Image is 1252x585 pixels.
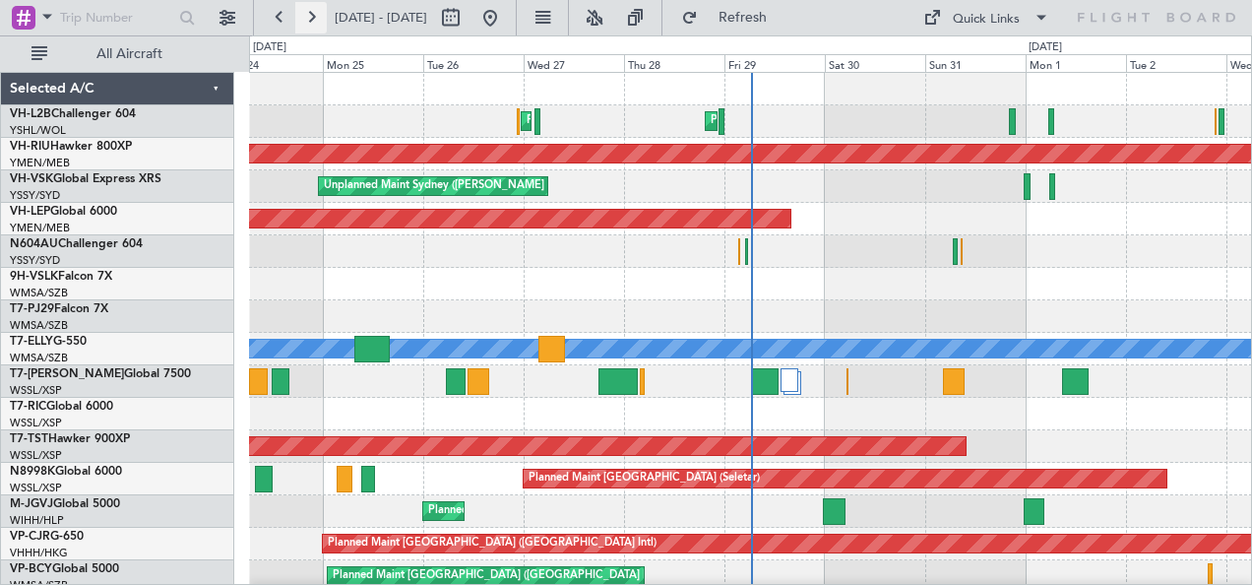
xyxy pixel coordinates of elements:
[10,238,143,250] a: N604AUChallenger 604
[527,106,755,136] div: Planned Maint Sydney ([PERSON_NAME] Intl)
[10,433,130,445] a: T7-TSTHawker 900XP
[10,466,122,478] a: N8998KGlobal 6000
[10,271,58,283] span: 9H-VSLK
[423,54,524,72] div: Tue 26
[10,141,50,153] span: VH-RIU
[10,173,53,185] span: VH-VSK
[702,11,784,25] span: Refresh
[10,206,50,218] span: VH-LEP
[1026,54,1126,72] div: Mon 1
[10,368,124,380] span: T7-[PERSON_NAME]
[925,54,1026,72] div: Sun 31
[1126,54,1226,72] div: Tue 2
[524,54,624,72] div: Wed 27
[953,10,1020,30] div: Quick Links
[10,271,112,283] a: 9H-VSLKFalcon 7X
[10,466,55,478] span: N8998K
[324,171,566,201] div: Unplanned Maint Sydney ([PERSON_NAME] Intl)
[10,481,62,495] a: WSSL/XSP
[10,546,68,560] a: VHHH/HKG
[10,498,120,510] a: M-JGVJGlobal 5000
[10,531,84,543] a: VP-CJRG-650
[10,286,68,300] a: WMSA/SZB
[10,433,48,445] span: T7-TST
[10,141,132,153] a: VH-RIUHawker 800XP
[10,336,87,348] a: T7-ELLYG-550
[10,173,161,185] a: VH-VSKGlobal Express XRS
[10,238,58,250] span: N604AU
[672,2,790,33] button: Refresh
[10,498,53,510] span: M-JGVJ
[60,3,173,32] input: Trip Number
[10,563,119,575] a: VP-BCYGlobal 5000
[10,108,136,120] a: VH-L2BChallenger 604
[323,54,423,72] div: Mon 25
[328,529,657,558] div: Planned Maint [GEOGRAPHIC_DATA] ([GEOGRAPHIC_DATA] Intl)
[10,188,60,203] a: YSSY/SYD
[10,123,66,138] a: YSHL/WOL
[22,38,214,70] button: All Aircraft
[10,303,108,315] a: T7-PJ29Falcon 7X
[10,253,60,268] a: YSSY/SYD
[222,54,323,72] div: Sun 24
[913,2,1059,33] button: Quick Links
[10,383,62,398] a: WSSL/XSP
[10,336,53,348] span: T7-ELLY
[10,221,70,235] a: YMEN/MEB
[10,303,54,315] span: T7-PJ29
[1029,39,1062,56] div: [DATE]
[825,54,925,72] div: Sat 30
[253,39,286,56] div: [DATE]
[10,318,68,333] a: WMSA/SZB
[51,47,208,61] span: All Aircraft
[335,9,427,27] span: [DATE] - [DATE]
[10,531,50,543] span: VP-CJR
[10,416,62,430] a: WSSL/XSP
[10,401,46,413] span: T7-RIC
[10,563,52,575] span: VP-BCY
[10,513,64,528] a: WIHH/HLP
[529,464,760,493] div: Planned Maint [GEOGRAPHIC_DATA] (Seletar)
[10,448,62,463] a: WSSL/XSP
[10,156,70,170] a: YMEN/MEB
[711,106,1021,136] div: Planned Maint [GEOGRAPHIC_DATA] ([GEOGRAPHIC_DATA])
[10,368,191,380] a: T7-[PERSON_NAME]Global 7500
[724,54,825,72] div: Fri 29
[10,108,51,120] span: VH-L2B
[10,401,113,413] a: T7-RICGlobal 6000
[624,54,724,72] div: Thu 28
[428,496,673,526] div: Planned Maint [GEOGRAPHIC_DATA] (Halim Intl)
[10,351,68,365] a: WMSA/SZB
[10,206,117,218] a: VH-LEPGlobal 6000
